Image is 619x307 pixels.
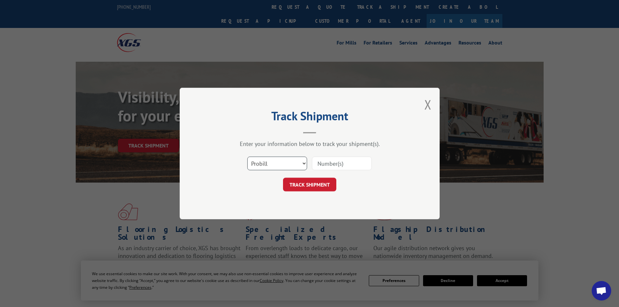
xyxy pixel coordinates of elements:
button: Close modal [424,96,432,113]
div: Open chat [592,281,611,301]
button: TRACK SHIPMENT [283,178,336,191]
input: Number(s) [312,157,372,170]
div: Enter your information below to track your shipment(s). [212,140,407,147]
h2: Track Shipment [212,111,407,124]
